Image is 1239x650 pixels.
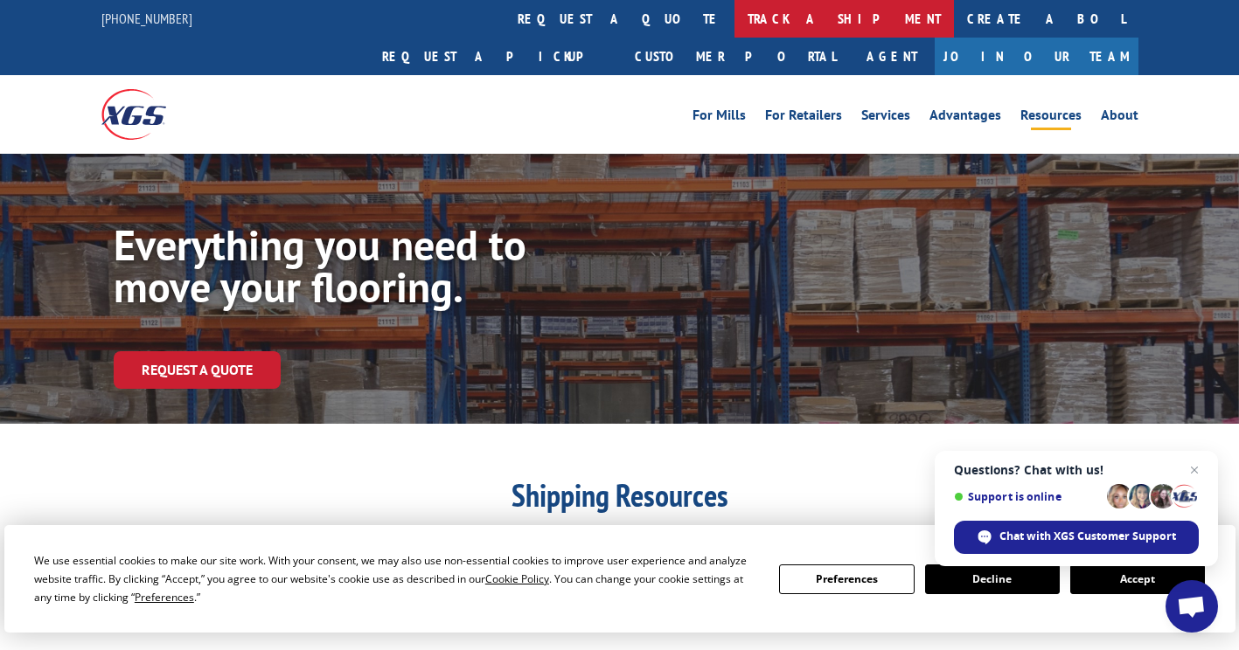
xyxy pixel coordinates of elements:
[270,480,970,520] h1: Shipping Resources
[693,108,746,128] a: For Mills
[954,463,1199,477] span: Questions? Chat with us!
[861,108,910,128] a: Services
[779,564,914,594] button: Preferences
[4,525,1236,633] div: Cookie Consent Prompt
[954,490,1101,503] span: Support is online
[485,571,549,586] span: Cookie Policy
[1020,108,1082,128] a: Resources
[929,108,1001,128] a: Advantages
[999,529,1176,544] span: Chat with XGS Customer Support
[1166,580,1218,633] a: Open chat
[765,108,842,128] a: For Retailers
[114,351,281,389] a: Request a Quote
[135,590,194,605] span: Preferences
[1101,108,1138,128] a: About
[622,38,849,75] a: Customer Portal
[101,10,192,27] a: [PHONE_NUMBER]
[114,224,638,316] h1: Everything you need to move your flooring.
[954,521,1199,554] span: Chat with XGS Customer Support
[935,38,1138,75] a: Join Our Team
[34,551,758,606] div: We use essential cookies to make our site work. With your consent, we may also use non-essential ...
[1070,564,1205,594] button: Accept
[925,564,1060,594] button: Decline
[849,38,935,75] a: Agent
[369,38,622,75] a: Request a pickup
